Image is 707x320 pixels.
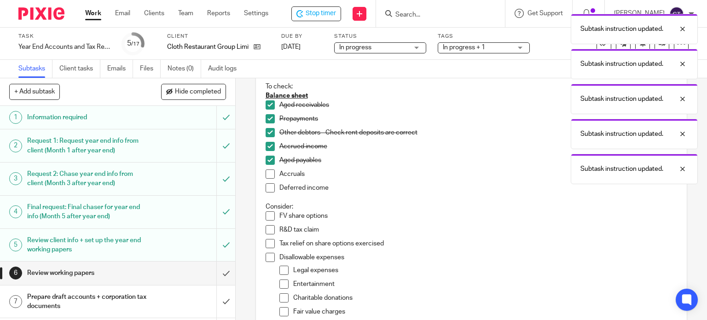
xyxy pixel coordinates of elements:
a: Reports [207,9,230,18]
small: /17 [131,41,139,47]
p: Consider: [266,202,678,211]
a: Clients [144,9,164,18]
button: Hide completed [161,84,226,99]
span: Stop timer [306,9,336,18]
h1: Review client info + set up the year end working papers [27,233,147,257]
a: Email [115,9,130,18]
p: Deferred income [279,183,678,192]
p: Subtask instruction updated. [580,129,663,139]
a: Notes (0) [168,60,201,78]
span: Hide completed [175,88,221,96]
div: Cloth Restaurant Group Limited - Year End Accounts and Tax Return [291,6,341,21]
p: Subtask instruction updated. [580,24,663,34]
div: 6 [9,267,22,279]
p: FV share options [279,211,678,221]
a: Subtasks [18,60,52,78]
p: Charitable donations [293,293,678,303]
h1: Review working papers [27,266,147,280]
div: Year End Accounts and Tax Return [18,42,110,52]
div: 1 [9,111,22,124]
img: svg%3E [669,6,684,21]
p: Subtask instruction updated. [580,94,663,104]
p: Disallowable expenses [279,253,678,262]
span: In progress [339,44,371,51]
a: Emails [107,60,133,78]
p: Subtask instruction updated. [580,164,663,174]
h1: Information required [27,111,147,124]
button: + Add subtask [9,84,60,99]
a: Team [178,9,193,18]
label: Task [18,33,110,40]
p: Other debtors - Check rent deposits are correct [279,128,678,137]
a: Files [140,60,161,78]
div: 2 [9,140,22,152]
img: Pixie [18,7,64,20]
div: 7 [9,295,22,308]
p: Aged receivables [279,100,678,110]
u: Balance sheet [266,93,308,99]
label: Due by [281,33,323,40]
a: Client tasks [59,60,100,78]
p: Cloth Restaurant Group Limited [167,42,249,52]
a: Audit logs [208,60,243,78]
a: Settings [244,9,268,18]
a: Work [85,9,101,18]
p: To check: [266,82,678,91]
label: Status [334,33,426,40]
span: [DATE] [281,44,301,50]
p: Fair value charges [293,307,678,316]
p: R&D tax claim [279,225,678,234]
div: 5 [127,38,139,49]
p: Tax relief on share options exercised [279,239,678,248]
p: Subtask instruction updated. [580,59,663,69]
p: Legal expenses [293,266,678,275]
p: Entertainment [293,279,678,289]
div: 3 [9,172,22,185]
div: 4 [9,205,22,218]
h1: Request 2: Chase year end info from client (Month 3 after year end) [27,167,147,191]
h1: Final request: Final chaser for year end info (Month 5 after year end) [27,200,147,224]
p: Prepayments [279,114,678,123]
h1: Request 1: Request year end info from client (Month 1 after year end) [27,134,147,157]
p: Accruals [279,169,678,179]
div: 5 [9,239,22,251]
p: Accrued income [279,142,678,151]
label: Client [167,33,270,40]
p: Aged payables [279,156,678,165]
h1: Prepare draft accounts + corporation tax documents [27,290,147,314]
